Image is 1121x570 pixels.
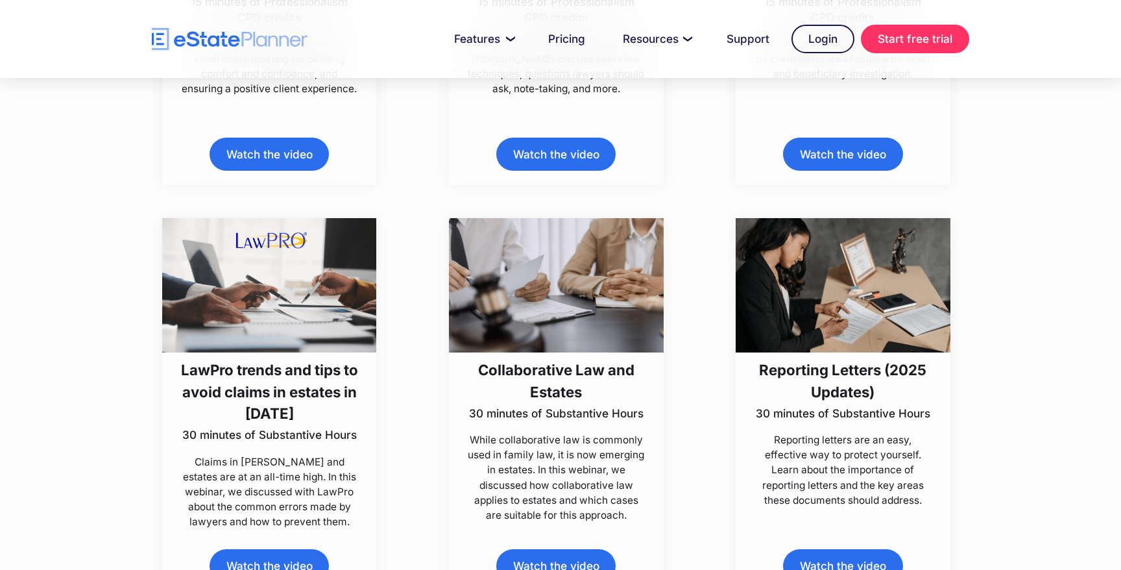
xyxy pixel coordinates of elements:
a: Reporting Letters (2025 Updates)30 minutes of Substantive HoursReporting letters are an easy, eff... [736,218,950,508]
p: 30 minutes of Substantive Hours [466,406,645,421]
a: Support [711,26,785,52]
a: Collaborative Law and Estates30 minutes of Substantive HoursWhile collaborative law is commonly u... [449,218,664,523]
a: home [152,28,307,51]
h3: LawPro trends and tips to avoid claims in estates in [DATE] [180,359,359,424]
a: Pricing [533,26,601,52]
p: While collaborative law is commonly used in family law, it is now emerging in estates. In this we... [466,432,645,523]
a: Login [791,25,854,53]
h3: Reporting Letters (2025 Updates) [754,359,933,403]
a: Resources [607,26,705,52]
a: Watch the video [496,138,616,171]
a: Features [439,26,526,52]
p: 30 minutes of Substantive Hours [754,406,933,421]
p: Claims in [PERSON_NAME] and estates are at an all-time high. In this webinar, we discussed with L... [180,454,359,530]
a: Start free trial [861,25,969,53]
h3: Collaborative Law and Estates [466,359,645,403]
a: Watch the video [783,138,902,171]
a: Watch the video [210,138,329,171]
a: LawPro trends and tips to avoid claims in estates in [DATE]30 minutes of Substantive HoursClaims ... [162,218,377,529]
p: Reporting letters are an easy, effective way to protect yourself. Learn about the importance of r... [754,432,933,508]
p: 30 minutes of Substantive Hours [180,427,359,443]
